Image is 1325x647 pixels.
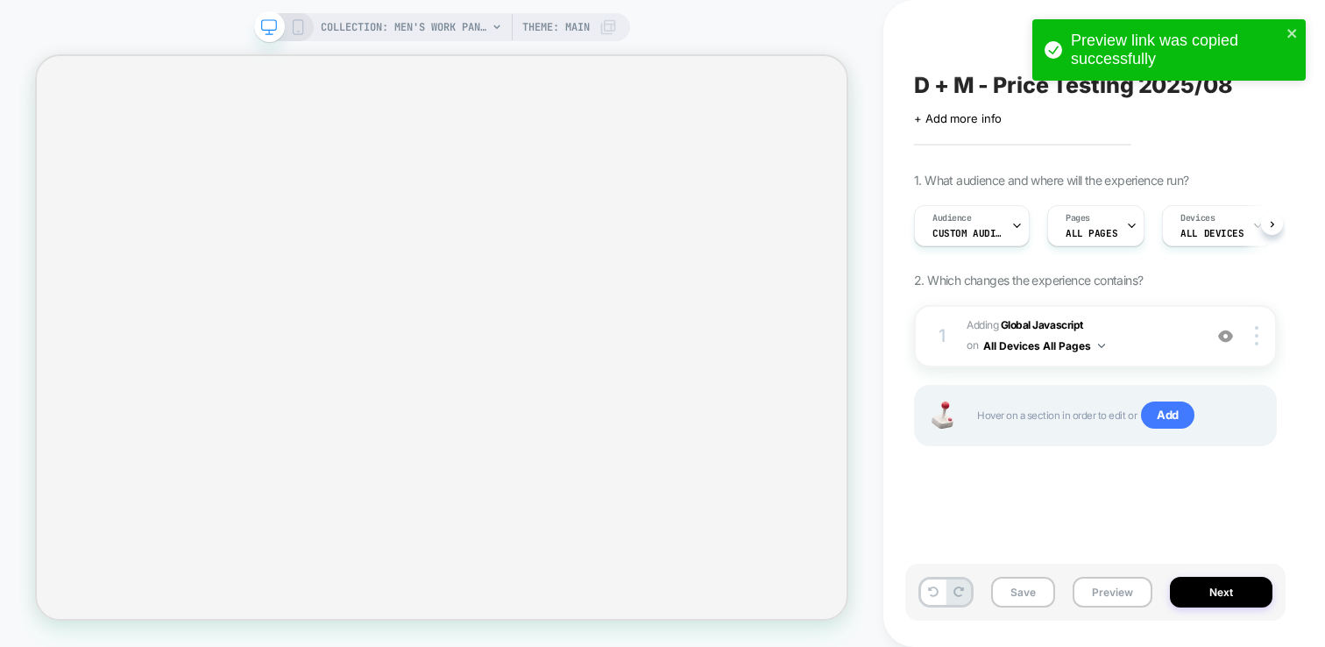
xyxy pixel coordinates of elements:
span: Devices [1180,212,1215,224]
span: Hover on a section in order to edit or [977,402,1258,430]
button: Preview [1073,577,1152,608]
span: D + M - Price Testing 2025/08 [914,72,1233,98]
span: Theme: MAIN [522,13,590,41]
b: Global Javascript [1001,318,1083,331]
span: 2. Which changes the experience contains? [914,273,1143,288]
button: All Devices All Pages [983,335,1105,357]
button: close [1286,26,1299,43]
button: Save [991,577,1055,608]
div: 1 [933,320,951,352]
span: Pages [1066,212,1090,224]
img: close [1255,326,1258,345]
span: + Add more info [914,111,1002,125]
span: on [967,336,978,355]
span: Adding [967,316,1194,357]
span: COLLECTION: Men's Work Pants & Shorts (Category) [321,13,487,41]
img: crossed eye [1218,329,1233,344]
span: Add [1141,402,1194,430]
span: 1. What audience and where will the experience run? [914,173,1188,188]
div: Preview link was copied successfully [1071,32,1281,68]
button: Next [1170,577,1272,608]
span: Audience [932,212,972,224]
span: ALL PAGES [1066,227,1117,239]
span: ALL DEVICES [1180,227,1244,239]
span: Custom Audience [932,227,1003,239]
img: down arrow [1098,344,1105,348]
img: Joystick [925,402,960,429]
